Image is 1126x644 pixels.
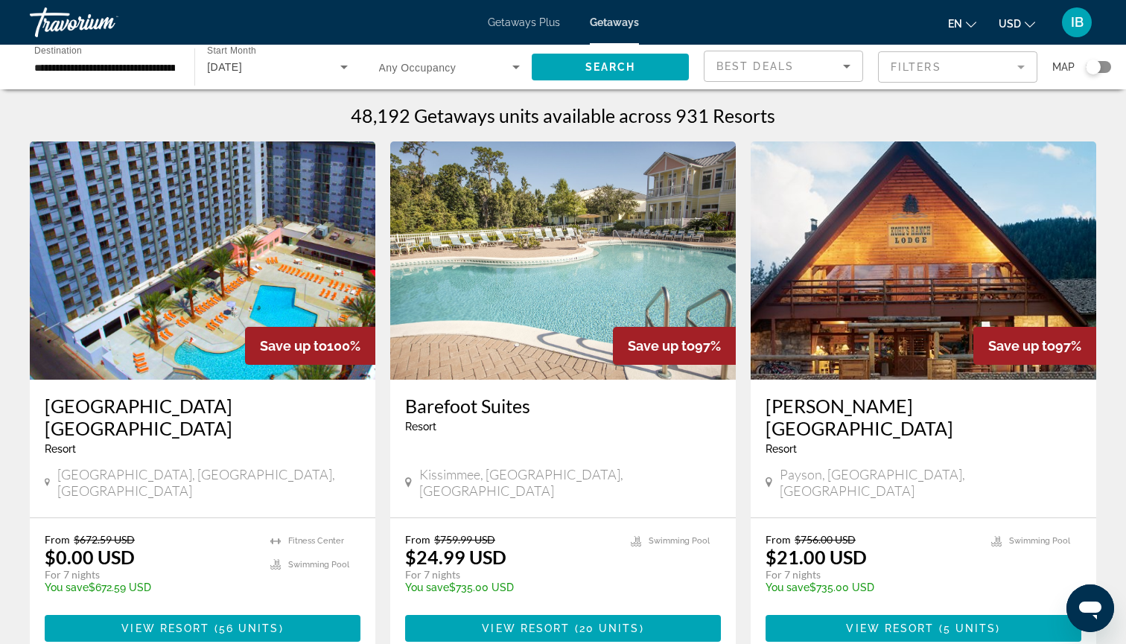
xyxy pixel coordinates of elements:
[405,581,449,593] span: You save
[532,54,689,80] button: Search
[45,568,255,581] p: For 7 nights
[405,395,721,417] a: Barefoot Suites
[973,327,1096,365] div: 97%
[405,546,506,568] p: $24.99 USD
[45,581,89,593] span: You save
[351,104,775,127] h1: 48,192 Getaways units available across 931 Resorts
[488,16,560,28] a: Getaways Plus
[1009,536,1070,546] span: Swimming Pool
[1057,7,1096,38] button: User Menu
[948,18,962,30] span: en
[207,46,256,56] span: Start Month
[878,51,1037,83] button: Filter
[207,61,242,73] span: [DATE]
[751,141,1096,380] img: 3986E01L.jpg
[795,533,856,546] span: $756.00 USD
[379,62,457,74] span: Any Occupancy
[390,141,736,380] img: D096O01X.jpg
[766,443,797,455] span: Resort
[1052,57,1075,77] span: Map
[288,536,344,546] span: Fitness Center
[288,560,349,570] span: Swimming Pool
[45,615,360,642] button: View Resort(56 units)
[766,568,976,581] p: For 7 nights
[1071,15,1084,30] span: IB
[74,533,135,546] span: $672.59 USD
[766,546,867,568] p: $21.00 USD
[121,622,209,634] span: View Resort
[405,568,616,581] p: For 7 nights
[405,421,436,433] span: Resort
[209,622,283,634] span: ( )
[45,533,70,546] span: From
[405,581,616,593] p: $735.00 USD
[245,327,375,365] div: 100%
[780,466,1081,499] span: Payson, [GEOGRAPHIC_DATA], [GEOGRAPHIC_DATA]
[944,622,996,634] span: 5 units
[405,615,721,642] button: View Resort(20 units)
[45,546,135,568] p: $0.00 USD
[570,622,643,634] span: ( )
[405,533,430,546] span: From
[716,60,794,72] span: Best Deals
[999,13,1035,34] button: Change currency
[34,45,82,55] span: Destination
[45,443,76,455] span: Resort
[999,18,1021,30] span: USD
[846,622,934,634] span: View Resort
[45,395,360,439] a: [GEOGRAPHIC_DATA] [GEOGRAPHIC_DATA]
[1066,584,1114,632] iframe: Кнопка запуска окна обмена сообщениями
[948,13,976,34] button: Change language
[260,338,327,354] span: Save up to
[766,581,809,593] span: You save
[766,533,791,546] span: From
[45,581,255,593] p: $672.59 USD
[935,622,1001,634] span: ( )
[219,622,279,634] span: 56 units
[613,327,736,365] div: 97%
[30,141,375,380] img: RM79O01X.jpg
[716,57,850,75] mat-select: Sort by
[766,615,1081,642] button: View Resort(5 units)
[30,3,179,42] a: Travorium
[419,466,721,499] span: Kissimmee, [GEOGRAPHIC_DATA], [GEOGRAPHIC_DATA]
[434,533,495,546] span: $759.99 USD
[766,581,976,593] p: $735.00 USD
[57,466,360,499] span: [GEOGRAPHIC_DATA], [GEOGRAPHIC_DATA], [GEOGRAPHIC_DATA]
[766,395,1081,439] a: [PERSON_NAME][GEOGRAPHIC_DATA]
[590,16,639,28] a: Getaways
[988,338,1055,354] span: Save up to
[649,536,710,546] span: Swimming Pool
[579,622,640,634] span: 20 units
[585,61,636,73] span: Search
[482,622,570,634] span: View Resort
[628,338,695,354] span: Save up to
